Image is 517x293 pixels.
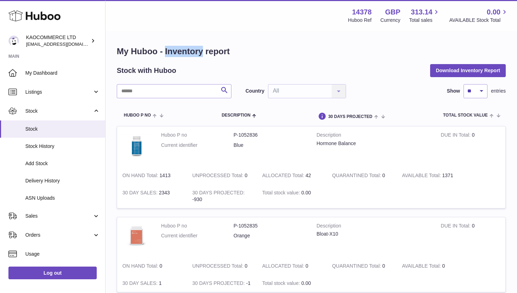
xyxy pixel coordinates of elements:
strong: QUARANTINED Total [332,263,382,270]
dt: Huboo P no [161,223,234,229]
div: Bloat-X10 [317,231,430,237]
span: My Dashboard [25,70,100,76]
span: Stock [25,108,92,114]
td: 0 [187,257,257,275]
td: 0 [435,217,505,258]
strong: DUE IN Total [441,132,472,139]
span: Description [222,113,250,118]
span: 0.00 [301,280,311,286]
a: 313.14 Total sales [409,7,440,24]
span: Usage [25,251,100,257]
span: [EMAIL_ADDRESS][DOMAIN_NAME] [26,41,103,47]
strong: AVAILABLE Total [402,173,442,180]
dt: Current identifier [161,232,234,239]
div: Currency [381,17,401,24]
span: entries [491,88,506,94]
strong: 30 DAY SALES [122,280,159,288]
td: 0 [187,167,257,184]
strong: 30 DAYS PROJECTED [192,190,245,197]
strong: Description [317,223,430,231]
dd: P-1052835 [234,223,306,229]
strong: UNPROCESSED Total [192,263,245,270]
div: KAOCOMMERCE LTD [26,34,89,48]
label: Show [447,88,460,94]
span: 0 [382,263,385,269]
span: Total sales [409,17,440,24]
td: -1 [187,275,257,292]
a: 0.00 AVAILABLE Stock Total [449,7,509,24]
td: 1371 [397,167,467,184]
span: Stock [25,126,100,132]
span: Huboo P no [124,113,151,118]
td: 0 [435,126,505,167]
strong: UNPROCESSED Total [192,173,245,180]
label: Country [245,88,264,94]
strong: QUARANTINED Total [332,173,382,180]
strong: ALLOCATED Total [262,263,305,270]
h2: Stock with Huboo [117,66,176,75]
td: 0 [257,257,327,275]
td: 0 [397,257,467,275]
div: Huboo Ref [348,17,372,24]
td: 2343 [117,184,187,208]
strong: 30 DAYS PROJECTED [192,280,246,288]
td: 42 [257,167,327,184]
img: product image [122,223,151,251]
td: -930 [187,184,257,208]
div: Hormone Balance [317,140,430,147]
span: ASN Uploads [25,195,100,201]
strong: 14378 [352,7,372,17]
span: Listings [25,89,92,95]
span: 0.00 [301,190,311,195]
strong: Total stock value [262,280,301,288]
dt: Current identifier [161,142,234,149]
dd: Blue [234,142,306,149]
span: Delivery History [25,177,100,184]
td: 1413 [117,167,187,184]
strong: Total stock value [262,190,301,197]
span: Total stock value [443,113,488,118]
span: Add Stock [25,160,100,167]
span: 0 [382,173,385,178]
strong: 30 DAY SALES [122,190,159,197]
strong: GBP [385,7,400,17]
td: 0 [117,257,187,275]
span: Orders [25,232,92,238]
a: Log out [8,267,97,279]
span: Sales [25,213,92,219]
h1: My Huboo - Inventory report [117,46,506,57]
img: product image [122,132,151,160]
td: 1 [117,275,187,292]
button: Download Inventory Report [430,64,506,77]
strong: ON HAND Total [122,263,160,270]
strong: AVAILABLE Total [402,263,442,270]
span: 313.14 [411,7,432,17]
strong: ALLOCATED Total [262,173,305,180]
dd: P-1052836 [234,132,306,138]
span: AVAILABLE Stock Total [449,17,509,24]
strong: ON HAND Total [122,173,160,180]
strong: Description [317,132,430,140]
dt: Huboo P no [161,132,234,138]
span: Stock History [25,143,100,150]
span: 0.00 [487,7,500,17]
img: hello@lunera.co.uk [8,36,19,46]
dd: Orange [234,232,306,239]
strong: DUE IN Total [441,223,472,230]
span: 30 DAYS PROJECTED [328,114,372,119]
